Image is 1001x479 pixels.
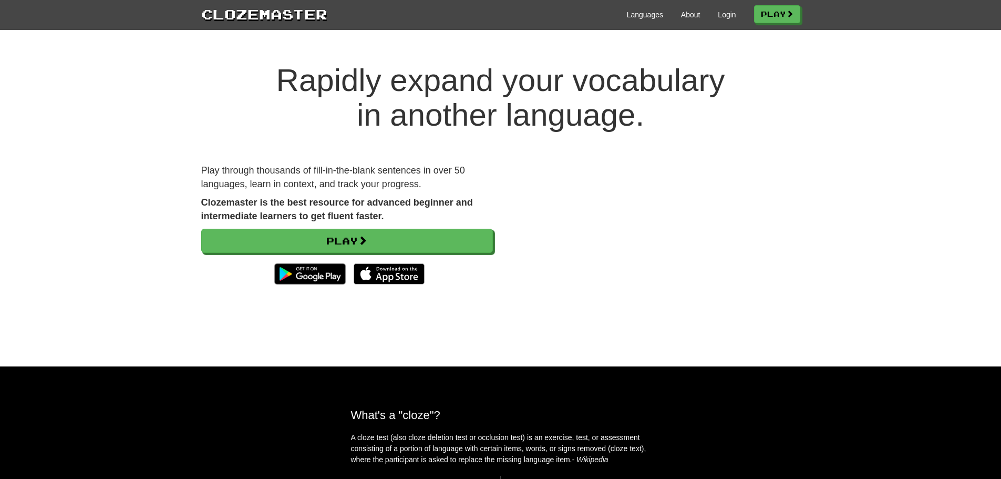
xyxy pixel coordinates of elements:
[201,4,327,24] a: Clozemaster
[269,258,350,290] img: Get it on Google Play
[201,197,473,221] strong: Clozemaster is the best resource for advanced beginner and intermediate learners to get fluent fa...
[572,455,608,464] em: - Wikipedia
[754,5,800,23] a: Play
[201,164,493,191] p: Play through thousands of fill-in-the-blank sentences in over 50 languages, learn in context, and...
[351,432,651,465] p: A cloze test (also cloze deletion test or occlusion test) is an exercise, test, or assessment con...
[354,263,425,284] img: Download_on_the_App_Store_Badge_US-UK_135x40-25178aeef6eb6b83b96f5f2d004eda3bffbb37122de64afbaef7...
[718,9,736,20] a: Login
[201,229,493,253] a: Play
[351,409,651,422] h2: What's a "cloze"?
[627,9,663,20] a: Languages
[681,9,700,20] a: About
